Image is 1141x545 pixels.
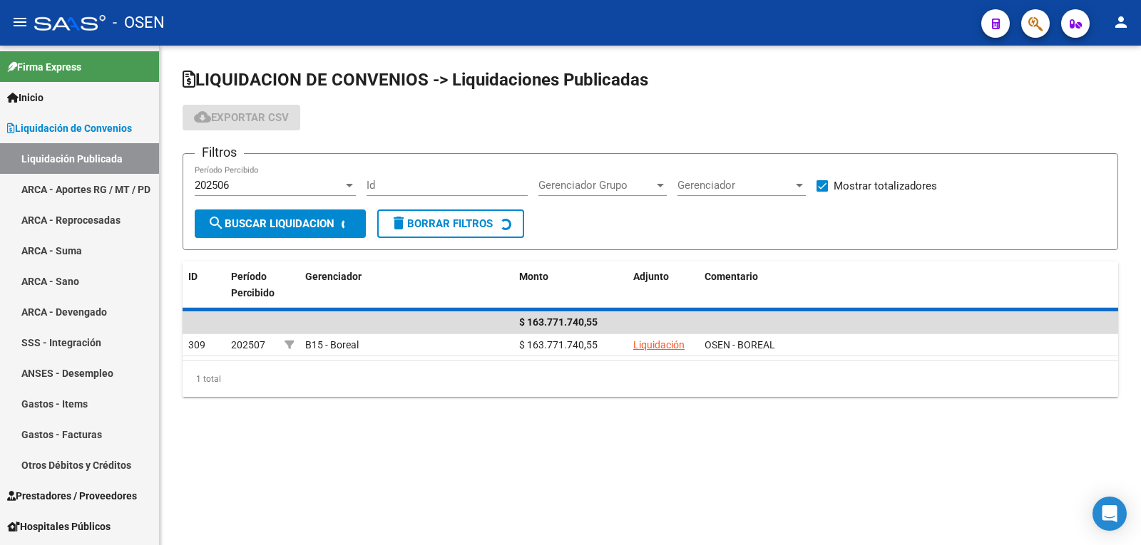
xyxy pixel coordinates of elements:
[7,519,111,534] span: Hospitales Públicos
[194,108,211,125] mat-icon: cloud_download
[305,339,359,351] span: B15 - Boreal
[1112,14,1130,31] mat-icon: person
[519,337,622,353] div: $ 163.771.740,55
[519,316,598,328] span: $ 163.771.740,55
[705,271,758,282] span: Comentario
[183,361,1118,397] div: 1 total
[513,261,628,324] datatable-header-cell: Monto
[208,217,334,230] span: Buscar Liquidacion
[195,209,366,238] button: Buscar Liquidacion
[300,261,513,324] datatable-header-cell: Gerenciador
[195,179,229,192] span: 202506
[519,271,548,282] span: Monto
[7,120,132,136] span: Liquidación de Convenios
[633,271,669,282] span: Adjunto
[7,59,81,75] span: Firma Express
[633,339,685,351] a: Liquidación
[390,214,407,232] mat-icon: delete
[225,261,279,324] datatable-header-cell: Período Percibido
[538,179,654,192] span: Gerenciador Grupo
[705,339,775,351] span: OSEN - BOREAL
[377,209,524,238] button: Borrar Filtros
[195,142,244,162] h3: Filtros
[183,70,648,90] span: LIQUIDACION DE CONVENIOS -> Liquidaciones Publicadas
[7,90,44,105] span: Inicio
[390,217,493,230] span: Borrar Filtros
[188,271,198,282] span: ID
[231,339,265,351] span: 202507
[677,179,793,192] span: Gerenciador
[628,261,699,324] datatable-header-cell: Adjunto
[699,261,1118,324] datatable-header-cell: Comentario
[183,261,225,324] datatable-header-cell: ID
[231,271,275,299] span: Período Percibido
[208,214,225,232] mat-icon: search
[183,105,300,130] button: Exportar CSV
[11,14,29,31] mat-icon: menu
[305,271,362,282] span: Gerenciador
[1093,497,1127,531] div: Open Intercom Messenger
[834,177,937,194] span: Mostrar totalizadores
[113,7,165,38] span: - OSEN
[7,488,137,504] span: Prestadores / Proveedores
[194,111,289,124] span: Exportar CSV
[188,339,205,351] span: 309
